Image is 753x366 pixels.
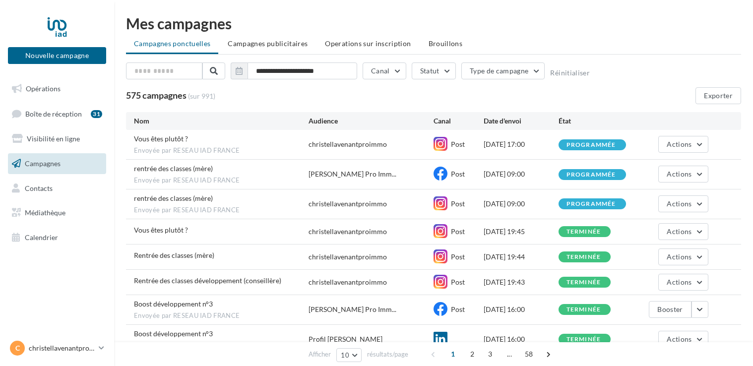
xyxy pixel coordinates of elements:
[309,350,331,359] span: Afficher
[667,335,691,343] span: Actions
[6,178,108,199] a: Contacts
[309,334,382,344] div: Profil [PERSON_NAME]
[445,346,461,362] span: 1
[134,251,214,259] span: Rentrée des classes (mère)
[695,87,741,104] button: Exporter
[363,62,406,79] button: Canal
[649,301,691,318] button: Booster
[521,346,537,362] span: 58
[134,206,309,215] span: Envoyée par RESEAU IAD FRANCE
[658,166,708,183] button: Actions
[134,226,188,234] span: Vous êtes plutôt ?
[15,343,20,353] span: c
[658,331,708,348] button: Actions
[134,329,213,338] span: Boost développement n°3
[451,227,465,236] span: Post
[566,279,601,286] div: terminée
[464,346,480,362] span: 2
[6,202,108,223] a: Médiathèque
[502,346,517,362] span: ...
[484,139,559,149] div: [DATE] 17:00
[658,274,708,291] button: Actions
[134,146,309,155] span: Envoyée par RESEAU IAD FRANCE
[6,78,108,99] a: Opérations
[566,229,601,235] div: terminée
[667,140,691,148] span: Actions
[566,336,601,343] div: terminée
[341,351,349,359] span: 10
[29,343,95,353] p: christellavenantproimmo
[134,134,188,143] span: Vous êtes plutôt ?
[26,84,61,93] span: Opérations
[451,170,465,178] span: Post
[25,159,61,168] span: Campagnes
[667,252,691,261] span: Actions
[484,305,559,314] div: [DATE] 16:00
[309,139,387,149] div: christellavenantproimmo
[309,227,387,237] div: christellavenantproimmo
[451,252,465,261] span: Post
[8,339,106,358] a: c christellavenantproimmo
[6,103,108,124] a: Boîte de réception31
[429,39,463,48] span: Brouillons
[25,109,82,118] span: Boîte de réception
[134,276,281,285] span: Rentrée des classes développement (conseillère)
[451,278,465,286] span: Post
[484,334,559,344] div: [DATE] 16:00
[484,277,559,287] div: [DATE] 19:43
[484,199,559,209] div: [DATE] 09:00
[126,16,741,31] div: Mes campagnes
[367,350,408,359] span: résultats/page
[6,227,108,248] a: Calendrier
[484,169,559,179] div: [DATE] 09:00
[658,195,708,212] button: Actions
[451,305,465,313] span: Post
[658,136,708,153] button: Actions
[134,341,309,350] span: Envoyée par RESEAU IAD FRANCE
[134,194,213,202] span: rentrée des classes (mère)
[309,252,387,262] div: christellavenantproimmo
[461,62,545,79] button: Type de campagne
[566,201,616,207] div: programmée
[451,199,465,208] span: Post
[134,164,213,173] span: rentrée des classes (mère)
[6,128,108,149] a: Visibilité en ligne
[134,176,309,185] span: Envoyée par RESEAU IAD FRANCE
[658,223,708,240] button: Actions
[6,153,108,174] a: Campagnes
[451,140,465,148] span: Post
[434,116,484,126] div: Canal
[134,300,213,308] span: Boost développement n°3
[667,278,691,286] span: Actions
[25,183,53,192] span: Contacts
[667,170,691,178] span: Actions
[309,116,434,126] div: Audience
[484,116,559,126] div: Date d'envoi
[550,69,590,77] button: Réinitialiser
[309,277,387,287] div: christellavenantproimmo
[667,199,691,208] span: Actions
[309,305,396,314] span: [PERSON_NAME] Pro Imm...
[336,348,362,362] button: 10
[126,90,187,101] span: 575 campagnes
[8,47,106,64] button: Nouvelle campagne
[566,306,601,313] div: terminée
[658,248,708,265] button: Actions
[482,346,498,362] span: 3
[484,252,559,262] div: [DATE] 19:44
[484,227,559,237] div: [DATE] 19:45
[667,227,691,236] span: Actions
[566,254,601,260] div: terminée
[134,311,309,320] span: Envoyée par RESEAU IAD FRANCE
[309,169,396,179] span: [PERSON_NAME] Pro Imm...
[309,199,387,209] div: christellavenantproimmo
[566,172,616,178] div: programmée
[325,39,411,48] span: Operations sur inscription
[559,116,633,126] div: État
[27,134,80,143] span: Visibilité en ligne
[188,91,215,101] span: (sur 991)
[25,233,58,242] span: Calendrier
[25,208,65,217] span: Médiathèque
[134,116,309,126] div: Nom
[91,110,102,118] div: 31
